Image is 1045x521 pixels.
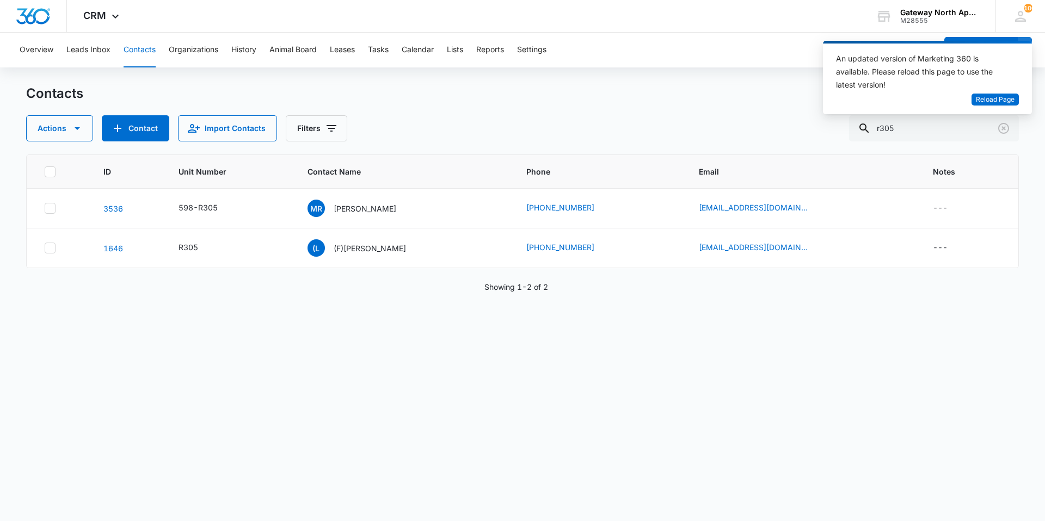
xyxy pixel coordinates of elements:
[178,115,277,141] button: Import Contacts
[836,52,1006,91] div: An updated version of Marketing 360 is available. Please reload this page to use the latest version!
[334,243,406,254] p: (F)[PERSON_NAME]
[933,202,948,215] div: ---
[699,241,827,255] div: Email - alangmead0116@gmail.com - Select to Edit Field
[66,33,110,67] button: Leads Inbox
[526,166,657,177] span: Phone
[169,33,218,67] button: Organizations
[179,166,281,177] span: Unit Number
[517,33,546,67] button: Settings
[368,33,389,67] button: Tasks
[933,241,948,255] div: ---
[526,202,594,213] a: [PHONE_NUMBER]
[26,85,83,102] h1: Contacts
[976,95,1015,105] span: Reload Page
[526,202,614,215] div: Phone - (720) 297-6703 - Select to Edit Field
[1024,4,1032,13] div: notifications count
[900,17,980,24] div: account id
[308,200,325,217] span: MR
[179,202,218,213] div: 598-R305
[102,115,169,141] button: Add Contact
[699,241,808,253] a: [EMAIL_ADDRESS][DOMAIN_NAME]
[699,166,892,177] span: Email
[900,8,980,17] div: account name
[103,204,123,213] a: Navigate to contact details page for Maria Root
[103,166,137,177] span: ID
[484,281,548,293] p: Showing 1-2 of 2
[179,241,218,255] div: Unit Number - R305 - Select to Edit Field
[124,33,156,67] button: Contacts
[103,244,123,253] a: Navigate to contact details page for (F)Anastasia Langmead
[286,115,347,141] button: Filters
[933,166,1001,177] span: Notes
[1024,4,1032,13] span: 106
[402,33,434,67] button: Calendar
[20,33,53,67] button: Overview
[308,239,426,257] div: Contact Name - (F)Anastasia Langmead - Select to Edit Field
[447,33,463,67] button: Lists
[269,33,317,67] button: Animal Board
[179,241,198,253] div: R305
[26,115,93,141] button: Actions
[972,94,1019,106] button: Reload Page
[179,202,237,215] div: Unit Number - 598-R305 - Select to Edit Field
[308,239,325,257] span: (L
[330,33,355,67] button: Leases
[476,33,504,67] button: Reports
[308,166,484,177] span: Contact Name
[944,37,1018,63] button: Add Contact
[933,241,967,255] div: Notes - - Select to Edit Field
[526,241,594,253] a: [PHONE_NUMBER]
[849,115,1019,141] input: Search Contacts
[526,241,614,255] div: Phone - (970) 433-0372 - Select to Edit Field
[334,203,396,214] p: [PERSON_NAME]
[231,33,256,67] button: History
[308,200,416,217] div: Contact Name - Maria Root - Select to Edit Field
[83,10,106,21] span: CRM
[699,202,827,215] div: Email - mariaeroot@gmail.com - Select to Edit Field
[699,202,808,213] a: [EMAIL_ADDRESS][DOMAIN_NAME]
[995,120,1012,137] button: Clear
[933,202,967,215] div: Notes - - Select to Edit Field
